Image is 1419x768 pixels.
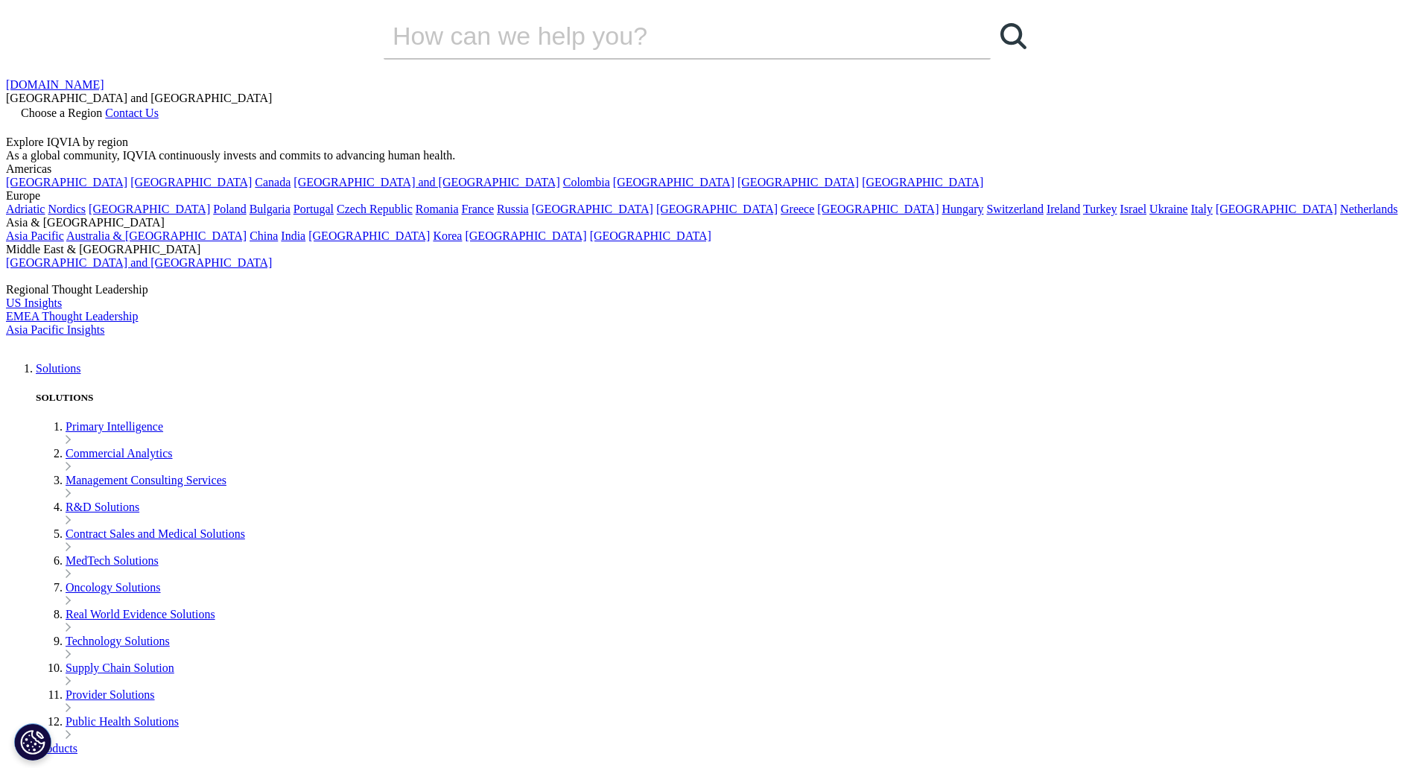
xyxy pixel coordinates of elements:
a: Ireland [1047,203,1080,215]
span: Choose a Region [21,107,102,119]
a: Technology Solutions [66,635,170,647]
a: [GEOGRAPHIC_DATA] [465,229,586,242]
a: Provider Solutions [66,688,155,701]
div: Explore IQVIA by region [6,136,1413,149]
a: Czech Republic [337,203,413,215]
a: Hungary [942,203,983,215]
a: Asia Pacific Insights [6,323,104,336]
a: Management Consulting Services [66,474,226,486]
a: Asia Pacific [6,229,64,242]
a: China [250,229,278,242]
a: Commercial Analytics [66,447,173,460]
a: [GEOGRAPHIC_DATA] [817,203,939,215]
a: [DOMAIN_NAME] [6,78,104,91]
div: Asia & [GEOGRAPHIC_DATA] [6,216,1413,229]
a: Italy [1191,203,1213,215]
a: US Insights [6,296,62,309]
a: Colombia [563,176,610,188]
a: EMEA Thought Leadership [6,310,138,323]
h5: SOLUTIONS [36,392,1413,404]
a: Contract Sales and Medical Solutions [66,527,245,540]
a: Portugal [293,203,334,215]
a: Products [36,742,77,755]
a: [GEOGRAPHIC_DATA] and [GEOGRAPHIC_DATA] [6,256,272,269]
a: [GEOGRAPHIC_DATA] [89,203,210,215]
div: Regional Thought Leadership [6,283,1413,296]
a: France [462,203,495,215]
a: Supply Chain Solution [66,661,174,674]
a: Oncology Solutions [66,581,161,594]
a: Netherlands [1340,203,1397,215]
a: Contact Us [105,107,159,119]
a: [GEOGRAPHIC_DATA] [590,229,711,242]
a: Public Health Solutions [66,715,179,728]
div: Middle East & [GEOGRAPHIC_DATA] [6,243,1413,256]
a: Greece [781,203,814,215]
a: R&D Solutions [66,501,139,513]
a: Bulgaria [250,203,291,215]
div: Americas [6,162,1413,176]
div: Europe [6,189,1413,203]
a: [GEOGRAPHIC_DATA] [532,203,653,215]
a: Korea [433,229,462,242]
a: Israel [1120,203,1147,215]
a: Australia & [GEOGRAPHIC_DATA] [66,229,247,242]
a: [GEOGRAPHIC_DATA] [862,176,983,188]
a: Ukraine [1149,203,1188,215]
a: Primary Intelligence [66,420,163,433]
a: [GEOGRAPHIC_DATA] [6,176,127,188]
a: [GEOGRAPHIC_DATA] [737,176,859,188]
a: Solutions [36,362,80,375]
a: Poland [213,203,246,215]
a: Real World Evidence Solutions [66,608,215,621]
a: Search [991,13,1035,58]
a: [GEOGRAPHIC_DATA] [613,176,734,188]
a: Nordics [48,203,86,215]
a: Romania [416,203,459,215]
a: MedTech Solutions [66,554,159,567]
a: Turkey [1083,203,1117,215]
a: Russia [497,203,529,215]
a: [GEOGRAPHIC_DATA] [308,229,430,242]
button: Cookies Settings [14,723,51,761]
input: Search [384,13,948,58]
div: [GEOGRAPHIC_DATA] and [GEOGRAPHIC_DATA] [6,92,1413,105]
a: [GEOGRAPHIC_DATA] [130,176,252,188]
a: [GEOGRAPHIC_DATA] and [GEOGRAPHIC_DATA] [293,176,559,188]
a: Canada [255,176,291,188]
div: As a global community, IQVIA continuously invests and commits to advancing human health. [6,149,1413,162]
a: India [281,229,305,242]
a: Switzerland [986,203,1043,215]
a: [GEOGRAPHIC_DATA] [1216,203,1337,215]
a: [GEOGRAPHIC_DATA] [656,203,778,215]
a: Adriatic [6,203,45,215]
svg: Search [1000,23,1026,49]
